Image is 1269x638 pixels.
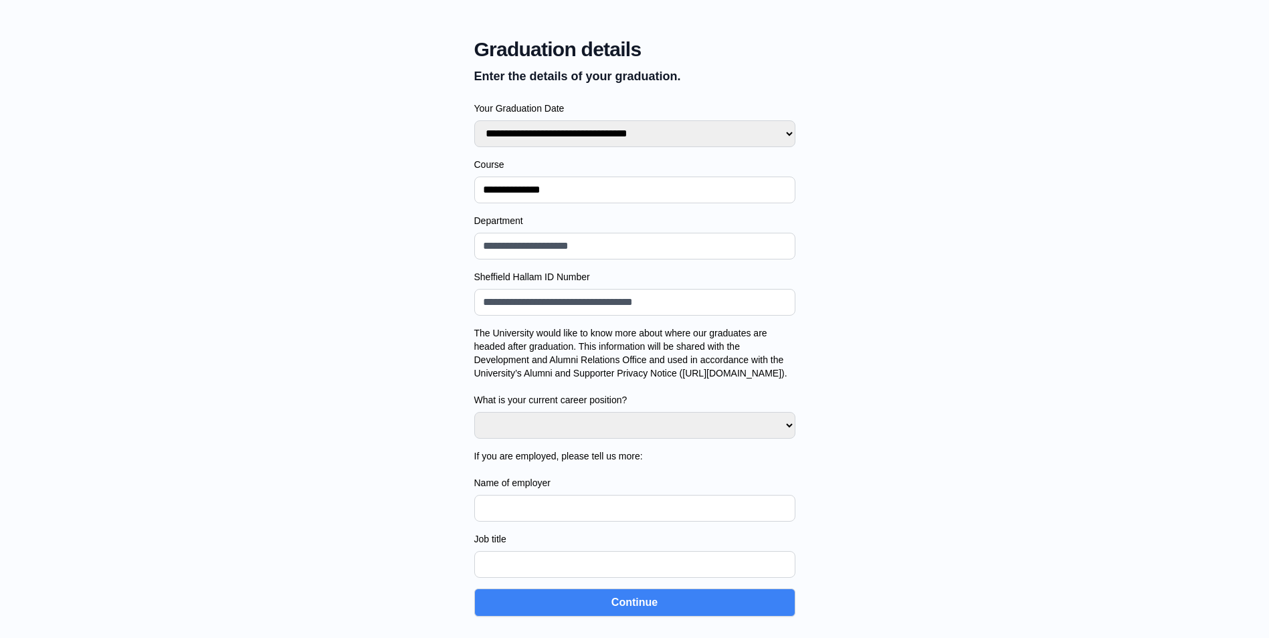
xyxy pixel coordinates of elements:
[474,532,795,546] label: Job title
[474,102,795,115] label: Your Graduation Date
[474,326,795,407] label: The University would like to know more about where our graduates are headed after graduation. Thi...
[474,449,795,490] label: If you are employed, please tell us more: Name of employer
[474,270,795,284] label: Sheffield Hallam ID Number
[474,214,795,227] label: Department
[474,67,795,86] p: Enter the details of your graduation.
[474,589,795,617] button: Continue
[474,158,795,171] label: Course
[474,37,795,62] span: Graduation details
